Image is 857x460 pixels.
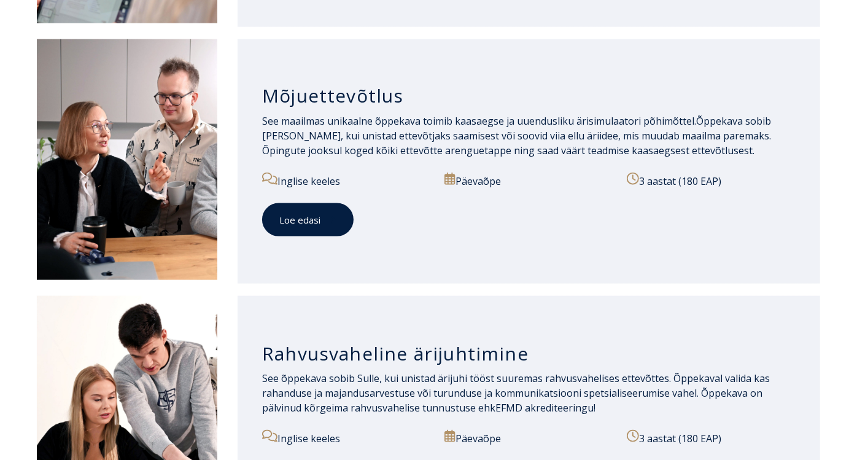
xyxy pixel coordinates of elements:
[444,173,613,189] p: Päevaõpe
[262,114,696,128] span: See maailmas unikaalne õppekava toimib kaasaegse ja uuendusliku ärisimulaatori põhimõttel.
[627,430,796,446] p: 3 aastat (180 EAP)
[262,372,770,415] span: See õppekava sobib Sulle, kui unistad ärijuhi tööst suuremas rahvusvahelises ettevõttes. Õppekava...
[262,430,431,446] p: Inglise keeles
[37,39,217,280] img: Mõjuettevõtlus
[262,342,796,365] h3: Rahvusvaheline ärijuhtimine
[262,84,796,107] h3: Mõjuettevõtlus
[262,203,354,237] a: Loe edasi
[444,430,613,446] p: Päevaõpe
[495,401,594,415] a: EFMD akrediteeringu
[262,114,771,157] span: Õppekava sobib [PERSON_NAME], kui unistad ettevõtjaks saamisest või soovid viia ellu äriidee, mis...
[262,173,431,189] p: Inglise keeles
[627,173,783,189] p: 3 aastat (180 EAP)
